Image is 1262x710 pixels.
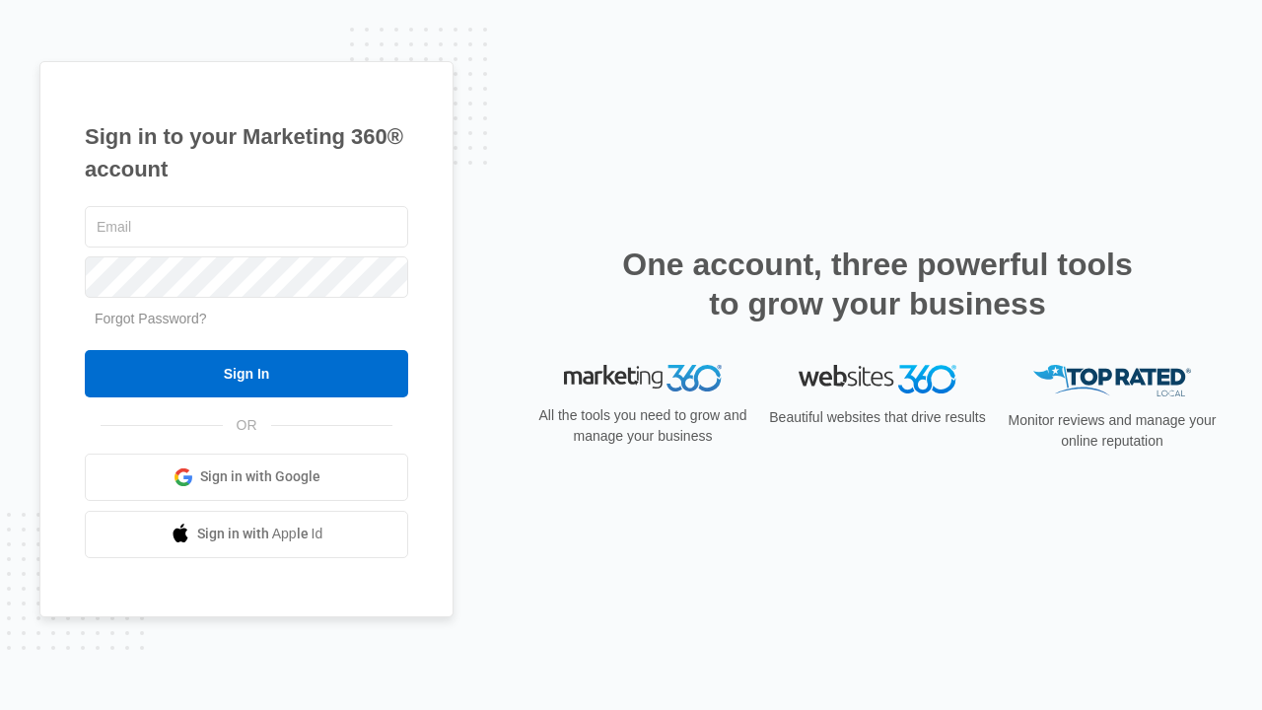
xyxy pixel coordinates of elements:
[85,350,408,397] input: Sign In
[1002,410,1223,452] p: Monitor reviews and manage your online reputation
[1033,365,1191,397] img: Top Rated Local
[85,206,408,248] input: Email
[95,311,207,326] a: Forgot Password?
[85,120,408,185] h1: Sign in to your Marketing 360® account
[223,415,271,436] span: OR
[564,365,722,392] img: Marketing 360
[532,405,753,447] p: All the tools you need to grow and manage your business
[85,454,408,501] a: Sign in with Google
[197,524,323,544] span: Sign in with Apple Id
[767,407,988,428] p: Beautiful websites that drive results
[616,245,1139,323] h2: One account, three powerful tools to grow your business
[799,365,956,393] img: Websites 360
[200,466,320,487] span: Sign in with Google
[85,511,408,558] a: Sign in with Apple Id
